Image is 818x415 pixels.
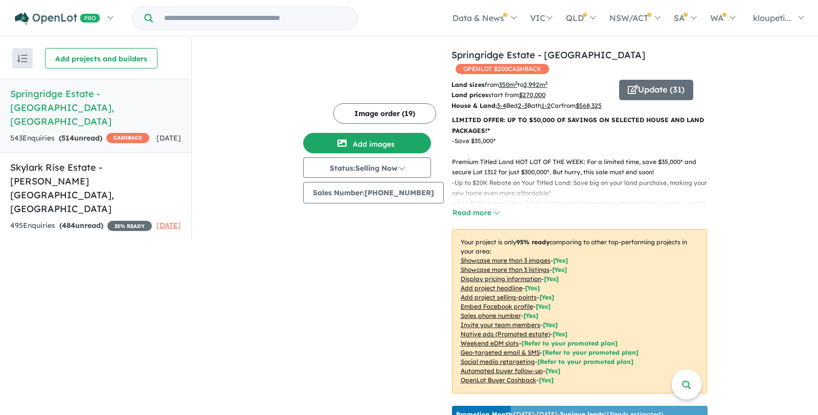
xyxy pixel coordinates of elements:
span: [Refer to your promoted plan] [521,339,618,347]
u: Weekend eDM slots [461,339,519,347]
u: Embed Facebook profile [461,303,533,310]
button: Sales Number:[PHONE_NUMBER] [303,182,444,203]
u: 2,992 m [524,81,548,88]
span: OPENLOT $ 200 CASHBACK [456,64,549,74]
p: - Save $35,000* Premium Titled Land HOT LOT OF THE WEEK: For a limited time, save $35,000* and se... [452,136,715,178]
u: Add project selling-points [461,293,537,301]
span: [ Yes ] [543,321,558,329]
u: 3-4 [497,102,506,109]
button: Read more [452,207,500,219]
img: sort.svg [17,55,28,62]
p: from [451,80,611,90]
sup: 2 [515,80,517,86]
span: [ Yes ] [553,257,568,264]
u: 2-3 [518,102,527,109]
span: [ Yes ] [524,312,538,319]
span: CASHBACK [106,133,149,143]
span: 514 [61,133,74,143]
u: Display pricing information [461,275,541,283]
u: Invite your team members [461,321,540,329]
span: 484 [62,221,75,230]
u: 1-2 [541,102,551,109]
button: Image order (19) [333,103,436,124]
span: [DATE] [156,133,181,143]
b: 95 % ready [516,238,550,246]
u: 350 m [499,81,517,88]
u: Geo-targeted email & SMS [461,349,540,356]
p: start from [451,90,611,100]
span: [Refer to your promoted plan] [537,358,633,365]
sup: 2 [545,80,548,86]
p: - Up to $20K Rebate on Your Titled Land: Save big on your land purchase, making your new home eve... [452,178,715,230]
img: Openlot PRO Logo White [15,12,100,25]
u: Sales phone number [461,312,521,319]
u: Showcase more than 3 images [461,257,551,264]
b: Land sizes [451,81,485,88]
span: [ Yes ] [539,293,554,301]
span: [ Yes ] [525,284,540,292]
div: 543 Enquir ies [10,132,149,145]
u: Social media retargeting [461,358,535,365]
span: to [517,81,548,88]
span: 25 % READY [107,221,152,231]
u: Showcase more than 3 listings [461,266,550,273]
p: Your project is only comparing to other top-performing projects in your area: - - - - - - - - - -... [452,229,707,394]
span: [Refer to your promoted plan] [542,349,639,356]
button: Add images [303,133,431,153]
span: [Yes] [546,367,560,375]
span: [Yes] [553,330,567,338]
u: $ 270,000 [519,91,546,99]
button: Update (31) [619,80,693,100]
span: [ Yes ] [544,275,559,283]
span: [Yes] [539,376,554,384]
h5: Springridge Estate - [GEOGRAPHIC_DATA] , [GEOGRAPHIC_DATA] [10,87,181,128]
u: Add project headline [461,284,522,292]
span: kloupeti... [753,13,791,23]
span: [ Yes ] [536,303,551,310]
b: Land prices [451,91,488,99]
span: [DATE] [156,221,181,230]
u: $ 568,325 [576,102,602,109]
input: Try estate name, suburb, builder or developer [155,7,355,29]
strong: ( unread) [59,221,103,230]
p: LIMITED OFFER: UP TO $50,000 OF SAVINGS ON SELECTED HOUSE AND LAND PACKAGES!* [452,115,707,136]
strong: ( unread) [59,133,102,143]
button: Status:Selling Now [303,157,431,178]
a: Springridge Estate - [GEOGRAPHIC_DATA] [451,49,645,61]
u: OpenLot Buyer Cashback [461,376,536,384]
b: House & Land: [451,102,497,109]
p: Bed Bath Car from [451,101,611,111]
button: Add projects and builders [45,48,157,68]
span: [ Yes ] [552,266,567,273]
u: Native ads (Promoted estate) [461,330,550,338]
u: Automated buyer follow-up [461,367,543,375]
div: 495 Enquir ies [10,220,152,232]
h5: Skylark Rise Estate - [PERSON_NAME][GEOGRAPHIC_DATA] , [GEOGRAPHIC_DATA] [10,160,181,216]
